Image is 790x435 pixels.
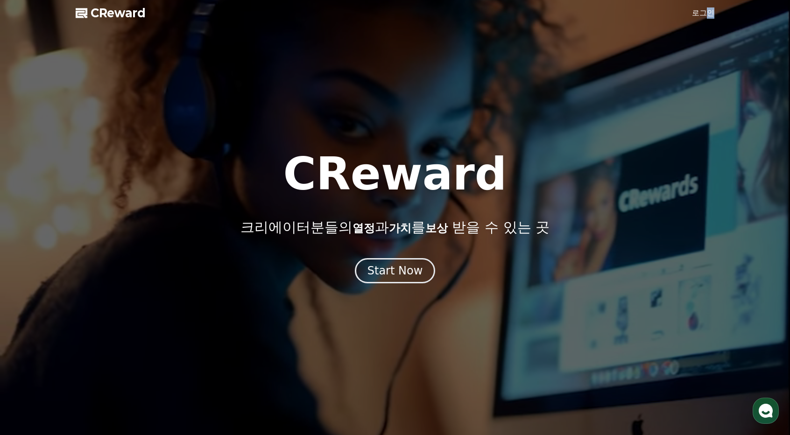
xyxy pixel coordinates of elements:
button: Start Now [355,258,436,283]
span: 보상 [425,222,448,235]
a: 로그인 [692,7,714,19]
span: 대화 [85,310,97,318]
a: Start Now [355,267,436,276]
a: 설정 [120,296,179,319]
span: 가치 [389,222,411,235]
a: 홈 [3,296,62,319]
a: 대화 [62,296,120,319]
span: 열정 [353,222,375,235]
a: CReward [76,6,146,21]
h1: CReward [283,152,507,196]
p: 크리에이터분들의 과 를 받을 수 있는 곳 [240,219,550,236]
span: 설정 [144,310,155,317]
span: CReward [91,6,146,21]
div: Start Now [367,263,423,278]
span: 홈 [29,310,35,317]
